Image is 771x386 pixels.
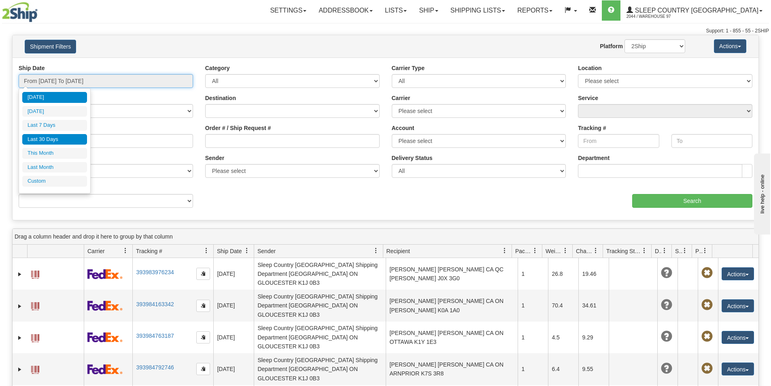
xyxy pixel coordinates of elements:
span: Packages [515,247,532,255]
label: Location [578,64,601,72]
span: Ship Date [217,247,242,255]
td: 1 [518,290,548,321]
span: Sender [257,247,276,255]
td: [PERSON_NAME] [PERSON_NAME] CA ON [PERSON_NAME] K0A 1A0 [386,290,518,321]
a: Carrier filter column settings [119,244,132,258]
td: 1 [518,258,548,290]
a: Ship Date filter column settings [240,244,254,258]
a: Settings [264,0,312,21]
input: To [671,134,752,148]
span: Charge [576,247,593,255]
a: Shipping lists [444,0,511,21]
td: [DATE] [213,258,254,290]
li: Last 30 Days [22,134,87,145]
a: Addressbook [312,0,379,21]
a: Reports [511,0,559,21]
li: Custom [22,176,87,187]
a: Recipient filter column settings [498,244,512,258]
span: 2044 / Warehouse 97 [627,13,687,21]
a: Ship [413,0,444,21]
td: 26.8 [548,258,578,290]
td: 9.55 [578,353,609,385]
label: Department [578,154,610,162]
td: [PERSON_NAME] [PERSON_NAME] CA ON OTTAWA K1Y 1E3 [386,322,518,353]
label: Delivery Status [392,154,433,162]
td: 1 [518,353,548,385]
td: Sleep Country [GEOGRAPHIC_DATA] Shipping Department [GEOGRAPHIC_DATA] ON GLOUCESTER K1J 0B3 [254,290,386,321]
img: logo2044.jpg [2,2,38,22]
span: Sleep Country [GEOGRAPHIC_DATA] [633,7,758,14]
td: 34.61 [578,290,609,321]
div: Support: 1 - 855 - 55 - 2SHIP [2,28,769,34]
button: Copy to clipboard [196,268,210,280]
span: Pickup Not Assigned [701,331,713,342]
iframe: chat widget [752,151,770,234]
label: Order # / Ship Request # [205,124,271,132]
td: [DATE] [213,353,254,385]
button: Actions [722,299,754,312]
label: Platform [600,42,623,50]
td: [PERSON_NAME] [PERSON_NAME] CA ON ARNPRIOR K7S 3R8 [386,353,518,385]
td: 9.29 [578,322,609,353]
a: Expand [16,334,24,342]
li: [DATE] [22,92,87,103]
img: 2 - FedEx Express® [87,332,123,342]
button: Actions [714,39,746,53]
td: [DATE] [213,290,254,321]
li: This Month [22,148,87,159]
td: 19.46 [578,258,609,290]
span: Unknown [661,363,672,374]
a: Tracking # filter column settings [200,244,213,258]
a: Packages filter column settings [528,244,542,258]
a: Weight filter column settings [559,244,572,258]
button: Copy to clipboard [196,331,210,343]
td: Sleep Country [GEOGRAPHIC_DATA] Shipping Department [GEOGRAPHIC_DATA] ON GLOUCESTER K1J 0B3 [254,322,386,353]
button: Actions [722,363,754,375]
td: [DATE] [213,322,254,353]
img: 2 - FedEx Express® [87,301,123,311]
td: Sleep Country [GEOGRAPHIC_DATA] Shipping Department [GEOGRAPHIC_DATA] ON GLOUCESTER K1J 0B3 [254,353,386,385]
td: Sleep Country [GEOGRAPHIC_DATA] Shipping Department [GEOGRAPHIC_DATA] ON GLOUCESTER K1J 0B3 [254,258,386,290]
span: Unknown [661,267,672,279]
li: [DATE] [22,106,87,117]
a: 393983976234 [136,269,174,275]
span: Pickup Not Assigned [701,363,713,374]
a: Lists [379,0,413,21]
div: grid grouping header [13,229,758,245]
span: Pickup Not Assigned [701,299,713,311]
span: Delivery Status [655,247,662,255]
button: Shipment Filters [25,40,76,53]
button: Copy to clipboard [196,363,210,375]
input: Search [632,194,752,208]
a: Expand [16,270,24,278]
a: Label [31,362,39,375]
button: Actions [722,267,754,280]
button: Copy to clipboard [196,300,210,312]
a: Label [31,331,39,343]
label: Carrier Type [392,64,425,72]
td: 4.5 [548,322,578,353]
a: 393984763187 [136,333,174,339]
label: Destination [205,94,236,102]
a: Charge filter column settings [589,244,603,258]
td: 1 [518,322,548,353]
a: Expand [16,302,24,310]
span: Recipient [387,247,410,255]
img: 2 - FedEx Express® [87,364,123,374]
td: 6.4 [548,353,578,385]
a: Pickup Status filter column settings [698,244,712,258]
td: [PERSON_NAME] [PERSON_NAME] CA QC [PERSON_NAME] J0X 3G0 [386,258,518,290]
a: Label [31,267,39,280]
a: Sender filter column settings [369,244,383,258]
a: Delivery Status filter column settings [658,244,671,258]
label: Sender [205,154,224,162]
a: Expand [16,365,24,373]
span: Pickup Not Assigned [701,267,713,279]
img: 2 - FedEx Express® [87,269,123,279]
a: 393984792746 [136,364,174,371]
span: Pickup Status [695,247,702,255]
span: Weight [546,247,563,255]
li: Last Month [22,162,87,173]
input: From [578,134,659,148]
label: Tracking # [578,124,606,132]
